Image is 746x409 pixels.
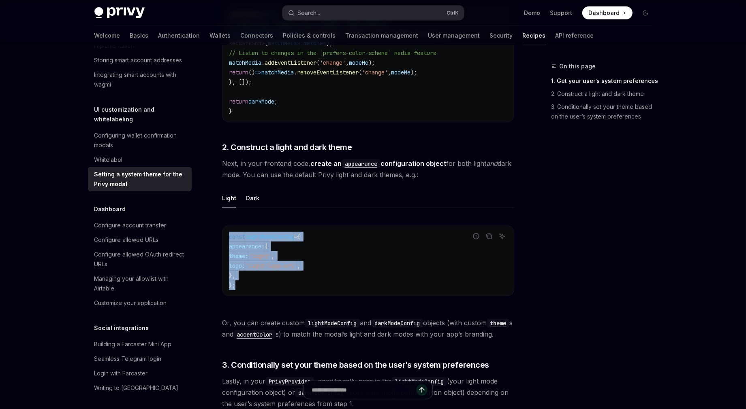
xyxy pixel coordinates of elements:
[94,131,187,150] div: Configuring wallet confirmation modals
[392,377,447,386] code: lightModeConfig
[359,69,362,76] span: (
[371,319,423,328] code: darkModeConfig
[294,233,297,240] span: =
[312,381,416,399] input: Ask a question...
[265,59,316,66] span: addEventListener
[391,69,410,76] span: modeMe
[222,158,514,180] span: Next, in your frontend code, for both light dark mode. You can use the default Privy light and da...
[210,26,231,45] a: Wallets
[94,339,172,349] div: Building a Farcaster Mini App
[88,167,192,191] a: Setting a system theme for the Privy modal
[229,243,265,250] span: appearance:
[94,155,123,165] div: Whitelabel
[94,26,120,45] a: Welcome
[88,381,192,395] a: Writing to [GEOGRAPHIC_DATA]
[245,233,294,240] span: lightModeConfig
[447,10,459,16] span: Ctrl K
[229,262,245,269] span: logo:
[229,252,248,260] span: theme:
[523,26,546,45] a: Recipes
[346,59,349,66] span: ,
[88,247,192,271] a: Configure allowed OAuth redirect URLs
[94,105,192,124] h5: UI customization and whitelabeling
[556,26,594,45] a: API reference
[271,252,274,260] span: ,
[245,262,297,269] span: 'light-logo-url'
[94,323,149,333] h5: Social integrations
[316,59,320,66] span: (
[94,298,167,308] div: Customize your application
[265,243,268,250] span: {
[388,69,391,76] span: ,
[222,142,352,153] span: 2. Construct a light and dark theme
[229,49,436,57] span: // Listen to changes in the `prefers-color-scheme` media feature
[551,87,658,100] a: 2. Construct a light and dark theme
[88,153,192,167] a: Whitelabel
[589,9,620,17] span: Dashboard
[88,218,192,233] a: Configure account transfer
[428,26,480,45] a: User management
[298,8,321,18] div: Search...
[229,59,261,66] span: matchMedia
[342,159,380,168] code: appearance
[229,108,232,115] span: }
[484,231,494,242] button: Copy the contents from the code block
[229,98,248,105] span: return
[88,352,192,366] a: Seamless Telegram login
[297,262,300,269] span: ,
[130,26,149,45] a: Basics
[265,377,314,386] code: PrivyProvider
[88,53,192,68] a: Storing smart account addresses
[88,271,192,296] a: Managing your allowlist with Airtable
[248,98,274,105] span: darkMode
[229,272,235,279] span: },
[248,252,271,260] span: 'light'
[88,296,192,310] a: Customize your application
[487,319,509,327] a: theme
[94,250,187,269] div: Configure allowed OAuth redirect URLs
[94,354,162,364] div: Seamless Telegram login
[368,59,375,66] span: );
[497,231,507,242] button: Ask AI
[246,189,259,208] div: Dark
[94,235,159,245] div: Configure allowed URLs
[229,282,235,289] span: };
[320,59,346,66] span: 'change'
[416,384,428,396] button: Send message
[94,70,187,89] div: Integrating smart accounts with wagmi
[471,231,481,242] button: Report incorrect code
[94,7,145,19] img: dark logo
[410,69,417,76] span: );
[94,220,167,230] div: Configure account transfer
[486,159,498,167] em: and
[550,9,573,17] a: Support
[261,59,265,66] span: .
[94,274,187,293] div: Managing your allowlist with Airtable
[551,100,658,123] a: 3. Conditionally set your theme based on the user’s system preferences
[297,69,359,76] span: removeEventListener
[88,233,192,247] a: Configure allowed URLs
[88,128,192,153] a: Configuring wallet confirmation modals
[551,74,658,87] a: 1. Get your user’s system preferences
[310,159,446,167] a: create anappearanceconfiguration object
[158,26,200,45] a: Authentication
[248,69,255,76] span: ()
[582,6,633,19] a: Dashboard
[222,317,514,340] span: Or, you can create custom and objects (with custom s and s) to match the modal’s light and dark m...
[233,330,276,338] a: accentColor
[88,68,192,92] a: Integrating smart accounts with wagmi
[282,6,464,20] button: Open search
[94,204,126,214] h5: Dashboard
[487,319,509,328] code: theme
[94,170,187,189] div: Setting a system theme for the Privy modal
[362,69,388,76] span: 'change'
[294,69,297,76] span: .
[297,233,300,240] span: {
[524,9,541,17] a: Demo
[639,6,652,19] button: Toggle dark mode
[94,369,148,378] div: Login with Farcaster
[346,26,419,45] a: Transaction management
[305,319,360,328] code: lightModeConfig
[241,26,274,45] a: Connectors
